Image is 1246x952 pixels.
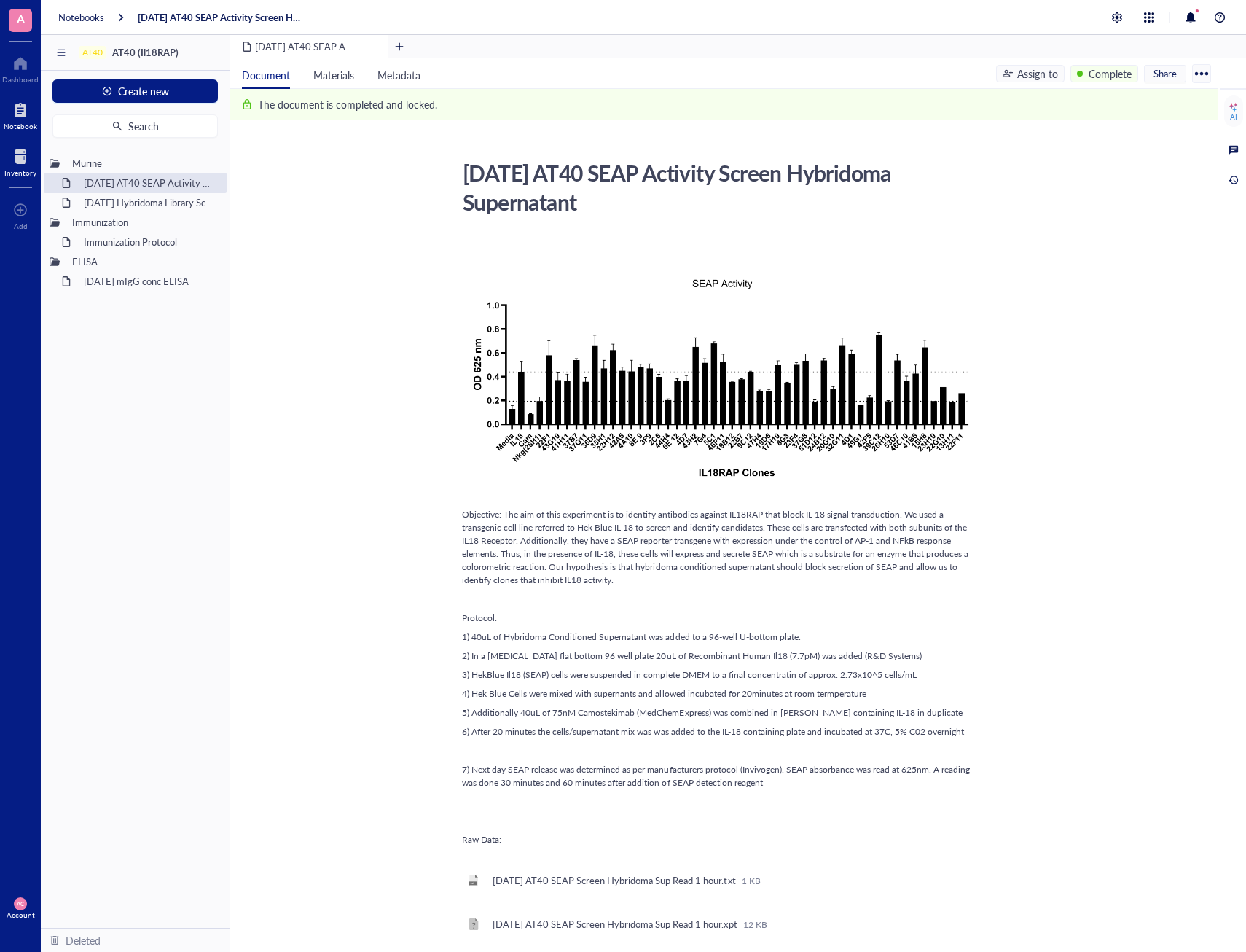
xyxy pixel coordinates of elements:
a: Notebook [4,98,37,130]
span: Create new [118,85,169,97]
div: Assign to [1017,66,1058,82]
button: Share [1144,65,1186,82]
a: [DATE] AT40 SEAP Activity Screen Hybridoma Supernatant [138,11,302,24]
div: Notebook [4,122,37,130]
span: AT40 (Il18RAP) [112,45,179,59]
span: Raw Data: [462,833,501,846]
button: Create new [52,79,218,103]
a: Notebooks [58,11,104,24]
div: Dashboard [2,75,39,84]
div: Murine [66,153,221,173]
div: Inventory [4,168,36,177]
span: AC [17,900,25,907]
span: 3) HekBlue Il18 (SEAP) cells were suspended in complete DMEM to a final concentratin of approx. 2... [462,668,917,681]
div: [DATE] AT40 SEAP Screen Hybridoma Sup Read 1 hour.txt [493,874,736,887]
span: 6) After 20 minutes the cells/supernatant mix was was added to the IL-18 containing plate and inc... [462,725,964,738]
a: Dashboard [2,52,39,84]
div: [DATE] AT40 SEAP Screen Hybridoma Sup Read 1 hour.xpt [493,918,737,931]
span: A [17,9,25,28]
div: [DATE] mIgG conc ELISA [77,271,221,292]
span: 7) Next day SEAP release was determined as per manufacturers protocol (Invivogen). SEAP absorbanc... [462,763,972,789]
div: [DATE] AT40 SEAP Activity Screen Hybridoma Supernatant [77,173,221,193]
span: Metadata [377,68,420,82]
span: Objective: The aim of this experiment is to identify antibodies against IL18RAP that block IL-18 ... [462,508,971,586]
div: Complete [1089,66,1132,82]
button: Search [52,114,218,138]
span: 4) Hek Blue Cells were mixed with supernants and allowed incubated for 20minutes at room termpera... [462,687,866,700]
span: Search [128,120,159,132]
span: 5) Additionally 40uL of 75nM Camostekimab (MedChemExpress) was combined in [PERSON_NAME] containi... [462,706,963,719]
span: Protocol: [462,612,497,624]
div: Immunization [66,212,221,233]
div: ELISA [66,251,221,272]
div: The document is completed and locked. [258,96,437,112]
span: 1) 40uL of Hybridoma Conditioned Supernatant was added to a 96-well U-bottom plate. [462,631,801,643]
img: genemod-experiment-image [462,268,981,488]
div: Add [14,222,28,230]
span: 2) In a [MEDICAL_DATA] flat bottom 96 well plate 20uL of Recombinant Human Il18 (7.7pM) was added... [462,649,922,662]
div: AI [1230,112,1237,121]
div: [DATE] AT40 SEAP Activity Screen Hybridoma Supernatant [456,155,975,220]
a: Inventory [4,145,36,177]
span: Document [242,68,290,82]
span: Share [1153,67,1177,80]
span: Materials [313,68,354,82]
div: AT40 [82,47,103,58]
div: Deleted [66,932,101,948]
div: Account [7,910,35,919]
div: Immunization Protocol [77,232,221,252]
div: [DATE] Hybridoma Library Screen on HEK Blue IL18 Cells [77,192,221,213]
div: 12 KB [743,918,767,930]
div: 1 KB [742,875,761,886]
